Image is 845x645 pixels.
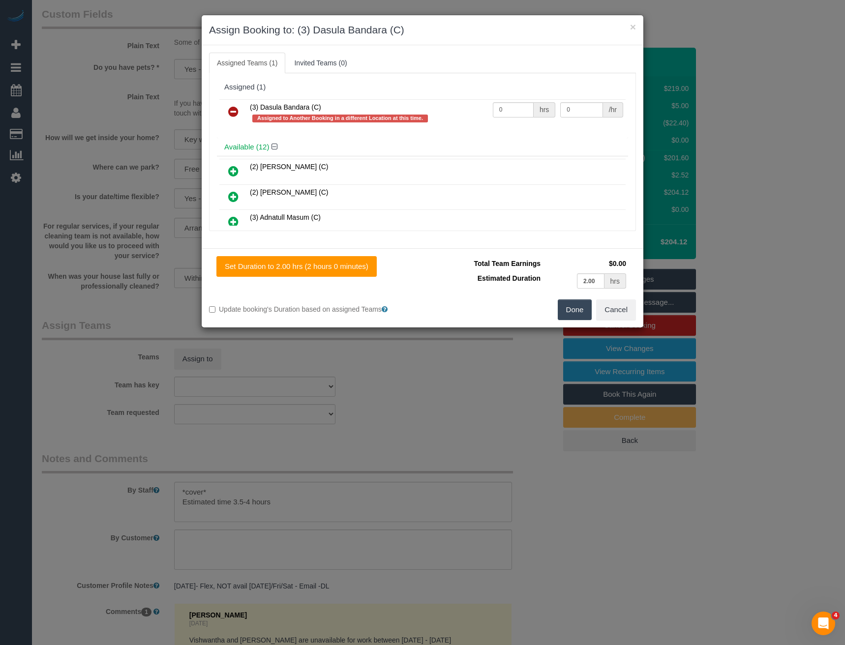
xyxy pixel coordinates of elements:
[209,53,285,73] a: Assigned Teams (1)
[216,256,377,277] button: Set Duration to 2.00 hrs (2 hours 0 minutes)
[534,102,555,117] div: hrs
[430,256,543,271] td: Total Team Earnings
[209,304,415,314] label: Update booking's Duration based on assigned Teams
[209,23,636,37] h3: Assign Booking to: (3) Dasula Bandara (C)
[604,273,626,289] div: hrs
[250,163,328,171] span: (2) [PERSON_NAME] (C)
[558,299,592,320] button: Done
[812,612,835,635] iframe: Intercom live chat
[543,256,629,271] td: $0.00
[250,188,328,196] span: (2) [PERSON_NAME] (C)
[832,612,840,619] span: 4
[252,115,428,122] span: Assigned to Another Booking in a different Location at this time.
[478,274,541,282] span: Estimated Duration
[209,306,215,313] input: Update booking's Duration based on assigned Teams
[630,22,636,32] button: ×
[250,213,321,221] span: (3) Adnatull Masum (C)
[596,299,636,320] button: Cancel
[250,103,321,111] span: (3) Dasula Bandara (C)
[286,53,355,73] a: Invited Teams (0)
[603,102,623,117] div: /hr
[224,143,621,151] h4: Available (12)
[224,83,621,91] div: Assigned (1)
